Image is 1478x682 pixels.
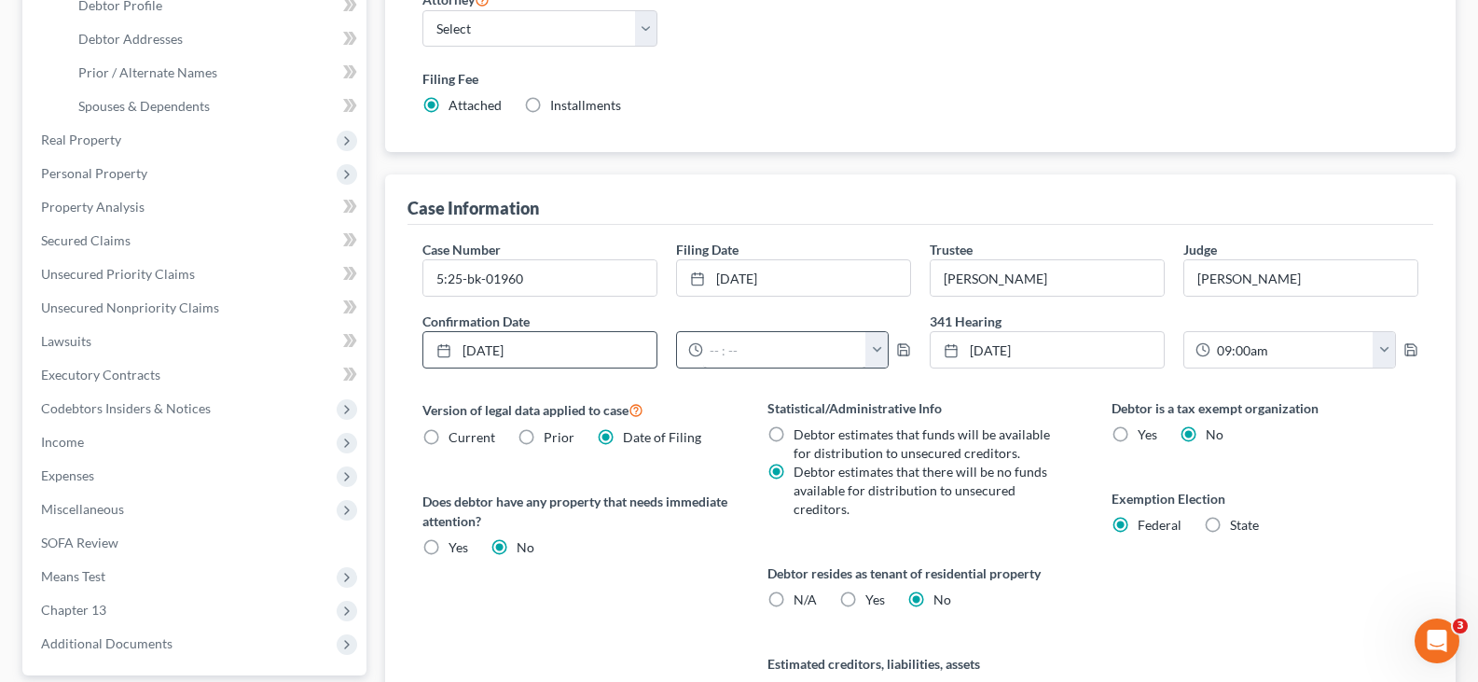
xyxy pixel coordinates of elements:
span: Real Property [41,132,121,147]
a: Debtor Addresses [63,22,366,56]
span: Chapter 13 [41,602,106,618]
span: Miscellaneous [41,501,124,517]
input: -- : -- [703,332,866,368]
label: Statistical/Administrative Info [767,398,1074,418]
span: Property Analysis [41,199,145,215]
iframe: Intercom live chat [1415,619,1459,663]
span: Federal [1138,517,1181,533]
a: Lawsuits [26,325,366,358]
div: Case Information [407,197,539,219]
span: Prior [544,429,574,445]
span: Date of Filing [623,429,701,445]
label: Debtor is a tax exempt organization [1112,398,1418,418]
span: Attached [449,97,502,113]
label: Estimated creditors, liabilities, assets [767,654,1074,674]
label: Filing Date [676,240,739,259]
a: Unsecured Priority Claims [26,257,366,291]
input: Enter case number... [423,260,656,296]
span: Secured Claims [41,232,131,248]
a: Prior / Alternate Names [63,56,366,90]
a: Executory Contracts [26,358,366,392]
label: Does debtor have any property that needs immediate attention? [422,492,729,531]
span: Debtor estimates that there will be no funds available for distribution to unsecured creditors. [794,464,1047,517]
label: Judge [1183,240,1217,259]
span: 3 [1453,619,1468,633]
span: Spouses & Dependents [78,98,210,114]
span: Yes [1138,426,1157,442]
label: Exemption Election [1112,489,1418,508]
span: Means Test [41,568,105,584]
span: No [1206,426,1223,442]
span: N/A [794,592,817,607]
span: Personal Property [41,165,147,181]
a: SOFA Review [26,526,366,560]
span: State [1230,517,1259,533]
input: -- [1184,260,1417,296]
label: Case Number [422,240,501,259]
a: Property Analysis [26,190,366,224]
label: Version of legal data applied to case [422,398,729,421]
span: Yes [865,592,885,607]
a: Unsecured Nonpriority Claims [26,291,366,325]
span: Debtor Addresses [78,31,183,47]
label: Trustee [930,240,973,259]
a: [DATE] [677,260,910,296]
span: Debtor estimates that funds will be available for distribution to unsecured creditors. [794,426,1050,461]
span: Expenses [41,467,94,483]
span: Additional Documents [41,635,173,651]
span: Current [449,429,495,445]
span: Codebtors Insiders & Notices [41,400,211,416]
a: [DATE] [423,332,656,368]
label: 341 Hearing [920,312,1428,331]
span: No [933,592,951,607]
span: Unsecured Nonpriority Claims [41,299,219,315]
span: No [517,539,534,555]
span: Lawsuits [41,333,91,349]
span: SOFA Review [41,535,118,550]
a: Secured Claims [26,224,366,257]
span: Income [41,434,84,450]
label: Filing Fee [422,69,1418,89]
a: Spouses & Dependents [63,90,366,123]
label: Debtor resides as tenant of residential property [767,564,1074,583]
span: Installments [550,97,621,113]
span: Unsecured Priority Claims [41,266,195,282]
input: -- : -- [1210,332,1374,368]
span: Prior / Alternate Names [78,64,217,80]
span: Executory Contracts [41,367,160,383]
label: Confirmation Date [413,312,920,331]
span: Yes [449,539,468,555]
a: [DATE] [931,332,1164,368]
input: -- [931,260,1164,296]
